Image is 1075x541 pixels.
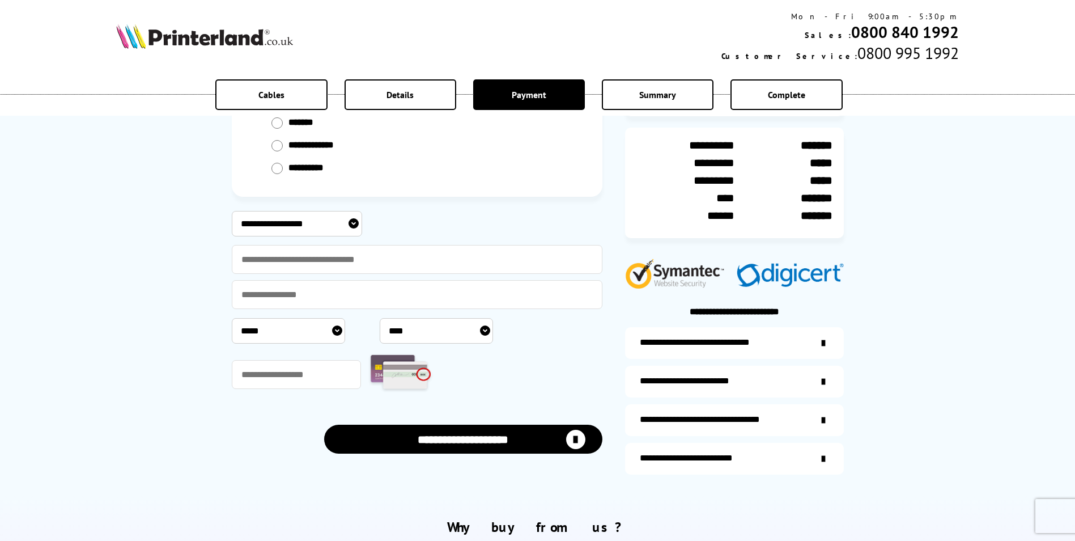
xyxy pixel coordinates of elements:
span: Cables [258,89,284,100]
span: Customer Service: [721,51,857,61]
span: Sales: [805,30,851,40]
a: 0800 840 1992 [851,22,959,43]
span: Complete [768,89,805,100]
span: Details [386,89,414,100]
h2: Why buy from us? [116,518,958,536]
a: secure-website [625,443,844,475]
a: additional-ink [625,327,844,359]
div: Mon - Fri 9:00am - 5:30pm [721,11,959,22]
span: 0800 995 1992 [857,43,959,64]
span: Summary [639,89,676,100]
a: additional-cables [625,404,844,436]
img: Printerland Logo [116,24,293,49]
a: items-arrive [625,366,844,398]
span: Payment [512,89,546,100]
